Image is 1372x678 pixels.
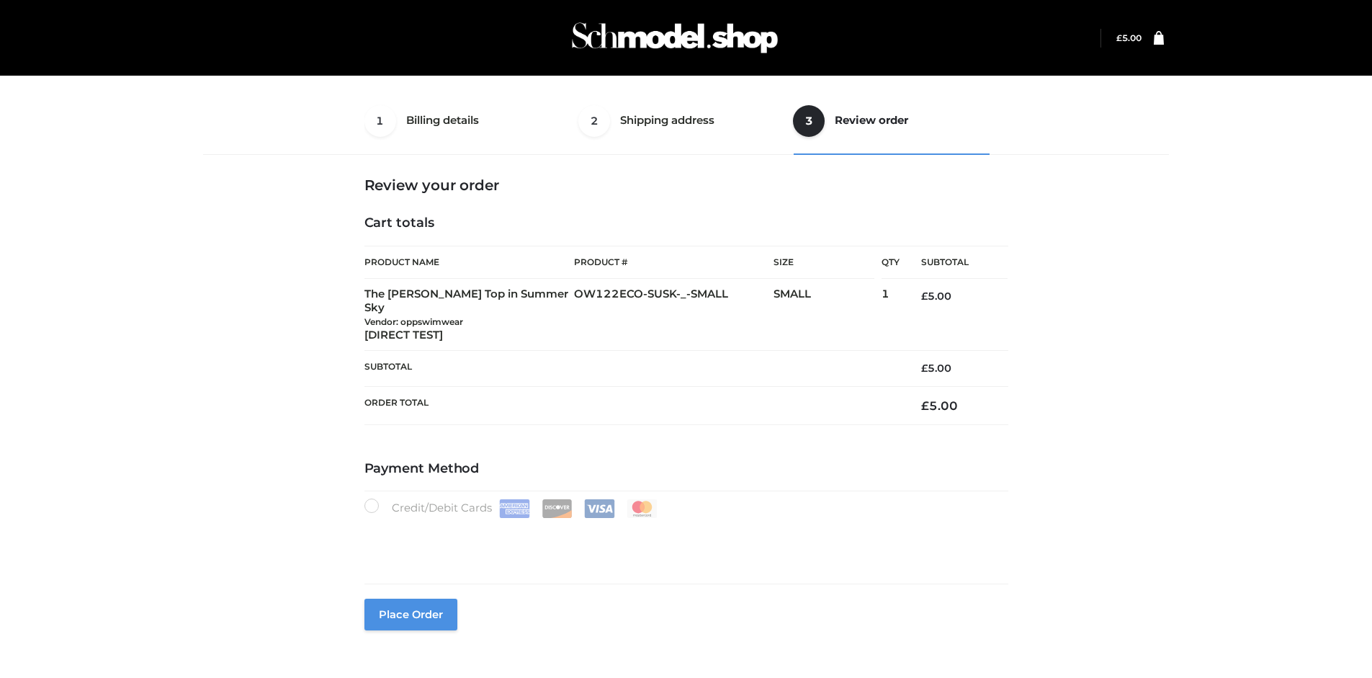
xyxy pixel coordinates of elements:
span: £ [921,290,928,303]
td: OW122ECO-SUSK-_-SMALL [574,279,774,351]
span: £ [921,398,929,413]
th: Subtotal [364,351,900,386]
td: SMALL [774,279,882,351]
h3: Review your order [364,177,1008,194]
bdi: 5.00 [921,362,951,375]
a: £5.00 [1116,32,1142,43]
bdi: 5.00 [921,290,951,303]
span: £ [1116,32,1122,43]
th: Subtotal [900,246,1008,279]
h4: Payment Method [364,461,1008,477]
th: Size [774,246,874,279]
img: Mastercard [627,499,658,518]
th: Order Total [364,386,900,424]
th: Qty [882,246,900,279]
bdi: 5.00 [921,398,958,413]
bdi: 5.00 [1116,32,1142,43]
small: Vendor: oppswimwear [364,316,463,327]
img: Visa [584,499,615,518]
h4: Cart totals [364,215,1008,231]
button: Place order [364,599,457,630]
th: Product # [574,246,774,279]
th: Product Name [364,246,575,279]
img: Discover [542,499,573,518]
td: 1 [882,279,900,351]
span: £ [921,362,928,375]
td: The [PERSON_NAME] Top in Summer Sky [DIRECT TEST] [364,279,575,351]
img: Amex [499,499,530,518]
img: Schmodel Admin 964 [567,9,783,66]
label: Credit/Debit Cards [364,499,659,518]
iframe: Secure payment input frame [362,515,1005,568]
